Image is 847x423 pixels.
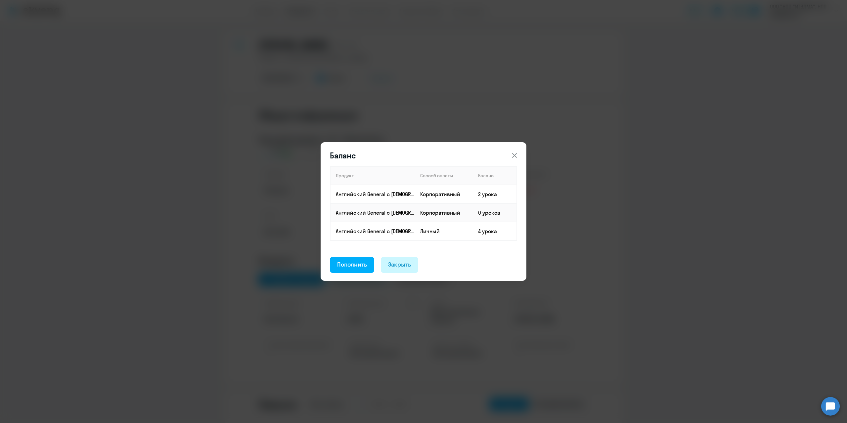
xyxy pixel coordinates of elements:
th: Способ оплаты [415,166,473,185]
p: Английский General с [DEMOGRAPHIC_DATA] преподавателем [336,228,415,235]
td: 0 уроков [473,203,517,222]
td: Личный [415,222,473,240]
p: Английский General с [DEMOGRAPHIC_DATA] преподавателем [336,190,415,198]
div: Закрыть [388,260,411,269]
td: Корпоративный [415,203,473,222]
td: 4 урока [473,222,517,240]
header: Баланс [321,150,526,161]
p: Английский General с [DEMOGRAPHIC_DATA] преподавателем [336,209,415,216]
th: Баланс [473,166,517,185]
div: Пополнить [337,260,367,269]
th: Продукт [330,166,415,185]
button: Закрыть [381,257,419,273]
td: Корпоративный [415,185,473,203]
td: 2 урока [473,185,517,203]
button: Пополнить [330,257,374,273]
